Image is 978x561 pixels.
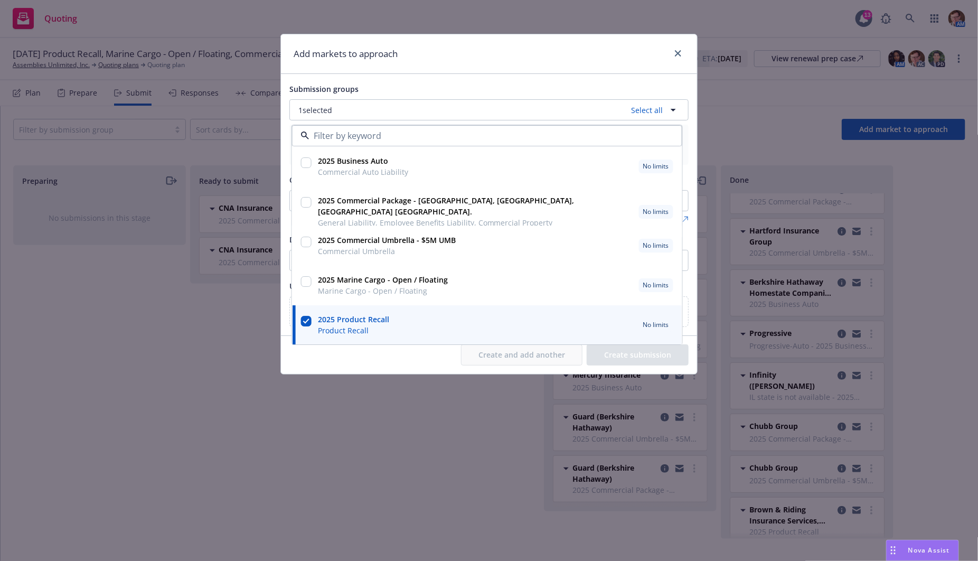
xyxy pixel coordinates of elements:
[289,235,338,245] span: Display name
[643,207,669,217] span: No limits
[289,281,358,291] span: Upload documents
[318,275,448,285] strong: 2025 Marine Cargo - Open / Floating
[309,130,661,143] input: Filter by keyword
[298,105,332,116] span: 1 selected
[643,321,669,330] span: No limits
[294,47,398,61] h1: Add markets to approach
[318,218,635,229] span: General Liability, Employee Benefits Liability, Commercial Property
[289,99,689,120] button: 1selectedSelect all
[318,325,389,336] span: Product Recall
[318,236,456,246] strong: 2025 Commercial Umbrella - $5M UMB
[643,281,669,291] span: No limits
[672,47,684,60] a: close
[643,162,669,172] span: No limits
[627,105,663,116] a: Select all
[643,241,669,251] span: No limits
[289,296,689,327] div: Upload documents
[318,286,448,297] span: Marine Cargo - Open / Floating
[318,156,388,166] strong: 2025 Business Auto
[908,546,950,555] span: Nova Assist
[289,175,455,185] span: Carrier, program administrator, or wholesaler
[886,540,959,561] button: Nova Assist
[318,196,575,217] strong: 2025 Commercial Package - [GEOGRAPHIC_DATA], [GEOGRAPHIC_DATA], [GEOGRAPHIC_DATA] [GEOGRAPHIC_DATA].
[318,315,389,325] strong: 2025 Product Recall
[289,190,689,211] button: Nothing selected
[318,167,408,178] span: Commercial Auto Liability
[289,84,359,94] span: Submission groups
[318,246,456,257] span: Commercial Umbrella
[887,540,900,560] div: Drag to move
